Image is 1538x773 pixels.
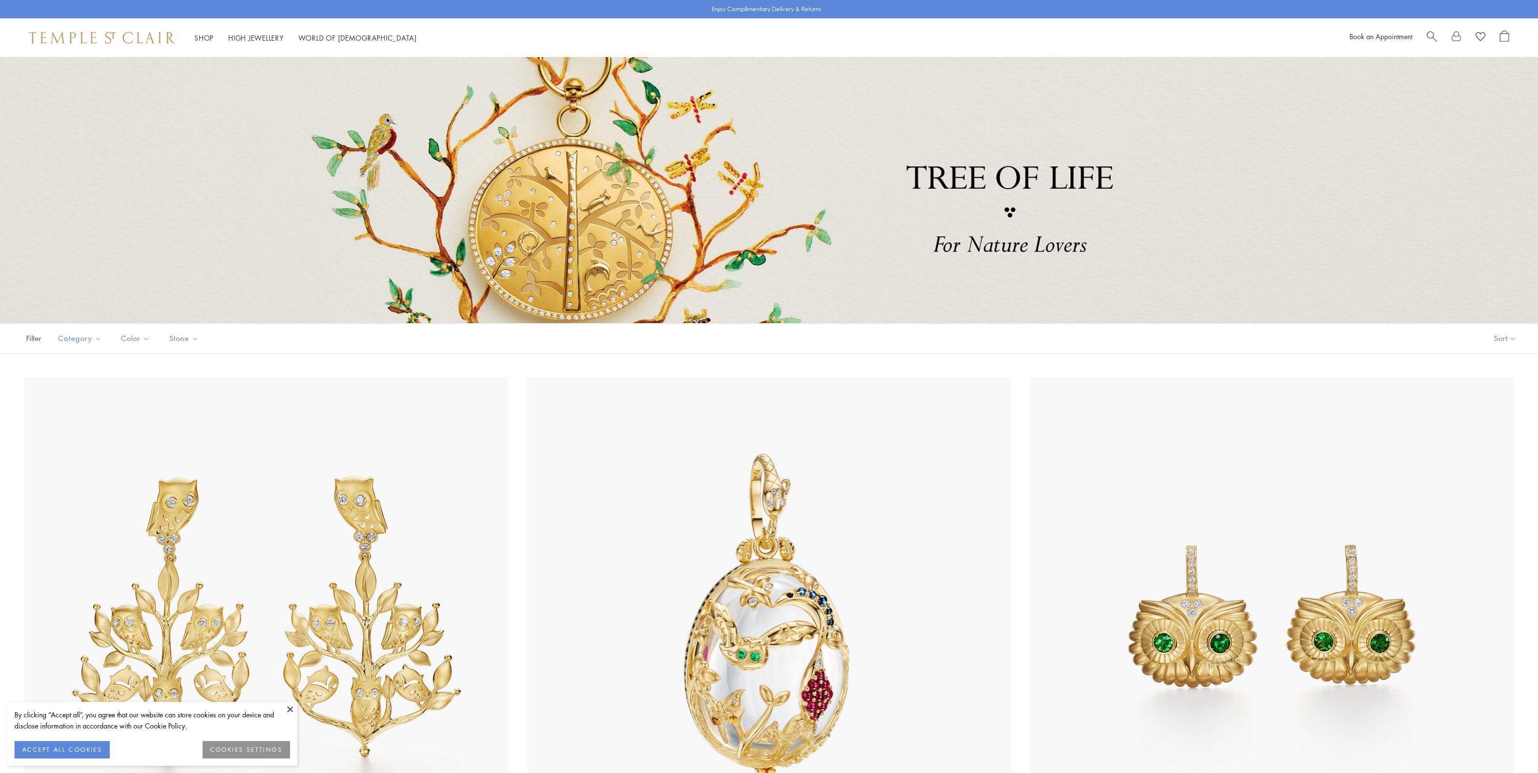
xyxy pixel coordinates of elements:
button: Category [51,327,109,349]
span: Color [116,332,157,344]
a: View Wishlist [1476,30,1485,45]
a: Open Shopping Bag [1500,30,1509,45]
a: High JewelleryHigh Jewellery [228,33,284,43]
a: ShopShop [194,33,214,43]
a: Search [1427,30,1437,45]
a: Book an Appointment [1349,31,1412,41]
button: Stone [162,327,206,349]
nav: Main navigation [194,32,417,44]
p: Enjoy Complimentary Delivery & Returns [712,4,821,14]
button: COOKIES SETTINGS [203,741,290,758]
button: Show sort by [1472,324,1538,353]
a: World of [DEMOGRAPHIC_DATA]World of [DEMOGRAPHIC_DATA] [298,33,417,43]
div: By clicking “Accept all”, you agree that our website can store cookies on your device and disclos... [15,709,290,731]
button: ACCEPT ALL COOKIES [15,741,110,758]
span: Category [53,332,109,344]
span: Stone [164,332,206,344]
img: Temple St. Clair [29,32,175,44]
button: Color [114,327,157,349]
